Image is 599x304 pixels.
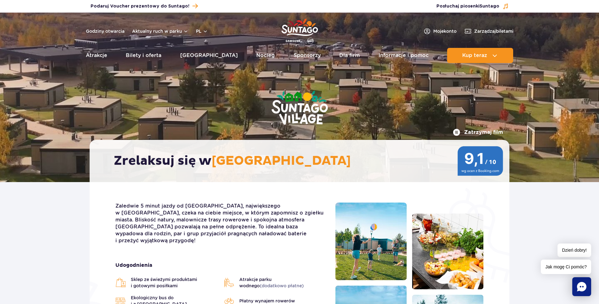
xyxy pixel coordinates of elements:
button: Zatrzymaj film [453,129,503,136]
a: Godziny otwarcia [86,28,125,34]
button: pl [196,28,208,34]
a: Dla firm [339,48,360,63]
a: [GEOGRAPHIC_DATA] [180,48,238,63]
span: Suntago [480,4,499,9]
a: Mojekonto [423,27,457,35]
h2: Zrelaksuj się w [114,153,491,169]
span: Posłuchaj piosenki [436,3,499,9]
strong: Udogodnienia [115,262,326,269]
a: Bilety i oferta [126,48,161,63]
a: Nocleg [256,48,275,63]
span: Jak mogę Ci pomóc? [541,260,591,274]
img: 9,1/10 wg ocen z Booking.com [458,146,503,176]
span: Dzień dobry! [557,244,591,257]
a: Atrakcje [86,48,107,63]
a: Park of Poland [281,16,318,45]
span: (dodatkowo płatne) [260,283,304,288]
button: Posłuchaj piosenkiSuntago [436,3,509,9]
span: Atrakcje parku wodnego [239,276,326,289]
button: Aktualny ruch w parku [132,29,188,34]
a: Sponsorzy [294,48,321,63]
a: Zarządzajbiletami [464,27,513,35]
span: Kup teraz [462,53,487,58]
span: [GEOGRAPHIC_DATA] [212,153,351,169]
a: Podaruj Voucher prezentowy do Suntago! [91,2,198,10]
span: Sklep ze świeżymi produktami i gotowymi posiłkami [131,276,218,289]
a: Informacje i pomoc [379,48,429,63]
button: Kup teraz [447,48,513,63]
span: Moje konto [433,28,457,34]
div: Chat [572,277,591,296]
span: Zarządzaj biletami [474,28,513,34]
span: Podaruj Voucher prezentowy do Suntago! [91,3,189,9]
span: Płatny wynajem rowerów [239,298,295,304]
img: Suntago Village [246,66,353,151]
p: Zaledwie 5 minut jazdy od [GEOGRAPHIC_DATA], największego w [GEOGRAPHIC_DATA], czeka na ciebie mi... [115,203,326,244]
